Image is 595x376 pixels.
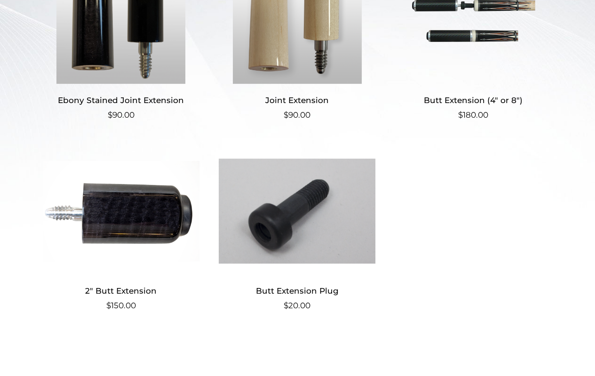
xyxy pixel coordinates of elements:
[43,147,199,274] img: 2" Butt Extension
[458,110,463,120] span: $
[219,147,375,312] a: Butt Extension Plug $20.00
[284,110,310,120] bdi: 90.00
[284,301,288,310] span: $
[284,110,288,120] span: $
[106,301,136,310] bdi: 150.00
[219,91,375,109] h2: Joint Extension
[219,147,375,274] img: Butt Extension Plug
[395,91,552,109] h2: Butt Extension (4″ or 8″)
[458,110,488,120] bdi: 180.00
[219,282,375,299] h2: Butt Extension Plug
[106,301,111,310] span: $
[108,110,135,120] bdi: 90.00
[43,91,199,109] h2: Ebony Stained Joint Extension
[108,110,112,120] span: $
[284,301,310,310] bdi: 20.00
[43,282,199,299] h2: 2″ Butt Extension
[43,147,199,312] a: 2″ Butt Extension $150.00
